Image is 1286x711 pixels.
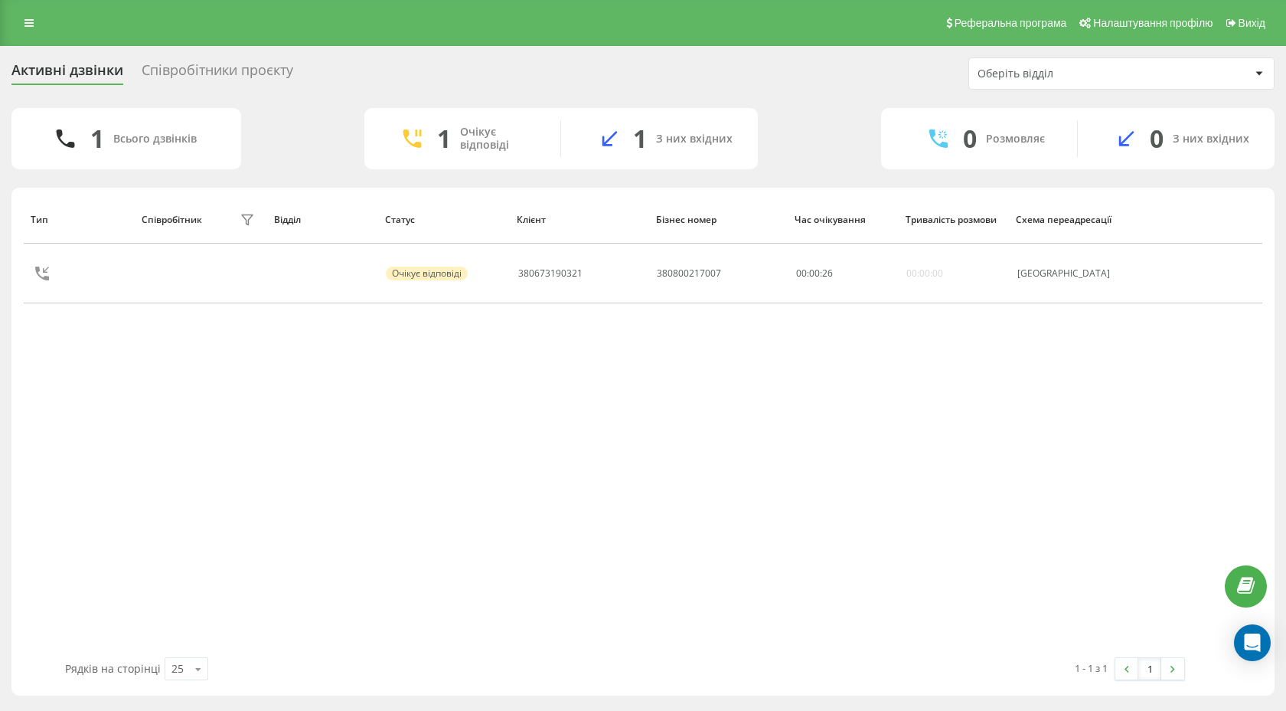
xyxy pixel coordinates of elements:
[385,215,503,225] div: Статус
[633,124,647,153] div: 1
[906,215,1002,225] div: Тривалість розмови
[795,215,891,225] div: Час очікування
[518,268,583,279] div: 380673190321
[142,215,202,225] div: Співробітник
[171,661,184,677] div: 25
[906,268,943,279] div: 00:00:00
[113,133,197,146] div: Всього дзвінків
[437,124,451,153] div: 1
[809,267,820,280] span: 00
[1173,133,1249,146] div: З них вхідних
[1017,268,1143,279] div: [GEOGRAPHIC_DATA]
[822,267,833,280] span: 26
[1075,660,1108,676] div: 1 - 1 з 1
[796,268,833,279] div: : :
[1150,124,1164,153] div: 0
[963,124,977,153] div: 0
[1093,17,1213,29] span: Налаштування профілю
[142,62,293,86] div: Співробітники проєкту
[1138,658,1161,680] a: 1
[460,126,537,152] div: Очікує відповіді
[386,267,468,280] div: Очікує відповіді
[978,67,1160,80] div: Оберіть відділ
[11,62,123,86] div: Активні дзвінки
[1234,624,1271,661] div: Open Intercom Messenger
[90,124,104,153] div: 1
[65,661,161,676] span: Рядків на сторінці
[517,215,641,225] div: Клієнт
[796,267,807,280] span: 00
[657,268,721,279] div: 380800217007
[986,133,1045,146] div: Розмовляє
[1239,17,1265,29] span: Вихід
[955,17,1067,29] span: Реферальна програма
[656,215,781,225] div: Бізнес номер
[656,133,733,146] div: З них вхідних
[31,215,127,225] div: Тип
[1016,215,1144,225] div: Схема переадресації
[274,215,370,225] div: Відділ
